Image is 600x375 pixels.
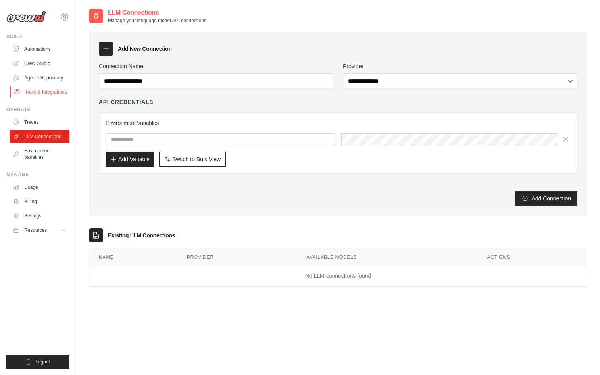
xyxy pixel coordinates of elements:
button: Logout [6,355,69,369]
a: Crew Studio [10,57,69,70]
div: Manage [6,171,69,178]
th: Provider [177,249,297,265]
label: Provider [343,62,577,70]
th: Name [89,249,177,265]
a: LLM Connections [10,130,69,143]
a: Billing [10,195,69,208]
a: Traces [10,116,69,129]
h2: LLM Connections [108,8,206,17]
div: Operate [6,106,69,113]
span: Resources [24,227,47,233]
button: Add Variable [106,152,154,167]
a: Automations [10,43,69,56]
label: Connection Name [99,62,333,70]
td: No LLM connections found [89,265,587,287]
h4: API Credentials [99,98,153,106]
div: Build [6,33,69,40]
a: Tools & Integrations [10,86,70,98]
th: Actions [478,249,587,265]
h3: Environment Variables [106,119,571,127]
h3: Add New Connection [118,45,172,53]
span: Switch to Bulk View [172,155,221,163]
button: Add Connection [515,191,577,206]
p: Manage your language model API connections [108,17,206,24]
a: Environment Variables [10,144,69,163]
h3: Existing LLM Connections [108,231,175,239]
button: Resources [10,224,69,237]
button: Switch to Bulk View [159,152,226,167]
a: Settings [10,210,69,222]
img: Logo [6,11,46,23]
span: Logout [35,359,50,365]
a: Agents Repository [10,71,69,84]
th: Available Models [297,249,477,265]
a: Usage [10,181,69,194]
